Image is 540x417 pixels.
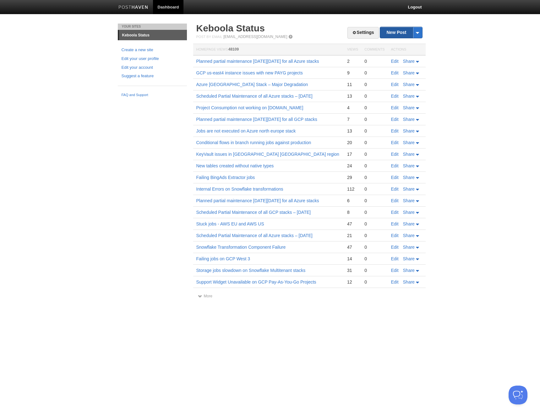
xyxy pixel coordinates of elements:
div: 0 [364,244,385,250]
a: Edit [391,198,399,203]
div: 0 [364,279,385,285]
th: Actions [388,44,426,56]
div: 0 [364,58,385,64]
span: Share [403,268,415,273]
a: Jobs are not executed on Azure north europe stack [196,128,296,133]
a: Scheduled Partial Maintenance of all GCP stacks – [DATE] [196,210,311,215]
div: 0 [364,256,385,262]
div: 7 [347,116,358,122]
div: 14 [347,256,358,262]
div: 31 [347,268,358,273]
span: Share [403,279,415,284]
div: 47 [347,221,358,227]
a: Edit [391,187,399,192]
a: Keboola Status [196,23,265,33]
a: Planned partial maintenance [DATE][DATE] for all GCP stacks [196,117,317,122]
div: 0 [364,70,385,76]
div: 6 [347,198,358,203]
div: 0 [364,151,385,157]
span: Share [403,70,415,75]
th: Views [344,44,361,56]
a: GCP us-east4 instance issues with new PAYG projects [196,70,303,75]
div: 0 [364,233,385,238]
a: Edit [391,82,399,87]
div: 17 [347,151,358,157]
span: Share [403,187,415,192]
th: Homepage Views [193,44,344,56]
th: Comments [361,44,388,56]
div: 29 [347,175,358,180]
div: 21 [347,233,358,238]
a: [EMAIL_ADDRESS][DOMAIN_NAME] [223,35,287,39]
span: Share [403,245,415,250]
a: Project Consumption not working on [DOMAIN_NAME] [196,105,303,110]
a: Edit [391,59,399,64]
div: 0 [364,116,385,122]
div: 0 [364,93,385,99]
a: FAQ and Support [122,92,183,98]
span: Share [403,221,415,226]
a: Edit [391,268,399,273]
div: 13 [347,128,358,134]
div: 11 [347,82,358,87]
a: Storage jobs slowdown on Snowflake Multitenant stacks [196,268,306,273]
span: Share [403,210,415,215]
a: Edit [391,128,399,133]
div: 0 [364,163,385,169]
div: 13 [347,93,358,99]
span: Share [403,82,415,87]
div: 2 [347,58,358,64]
span: Share [403,105,415,110]
a: Snowflake Transformation Component Failure [196,245,286,250]
div: 0 [364,198,385,203]
a: Planned partial maintenance [DATE][DATE] for all Azure stacks [196,198,319,203]
a: Stuck jobs - AWS EU and AWS US [196,221,264,226]
a: Failing BingAds Extractor jobs [196,175,255,180]
img: Posthaven-bar [118,5,148,10]
span: Share [403,198,415,203]
div: 9 [347,70,358,76]
div: 47 [347,244,358,250]
span: 48109 [228,47,239,51]
div: 4 [347,105,358,111]
a: Edit [391,221,399,226]
span: Post by Email [196,35,222,39]
a: Conditional flows in branch running jobs against production [196,140,311,145]
a: Edit your user profile [122,56,183,62]
a: Edit [391,245,399,250]
a: Edit [391,70,399,75]
a: Edit [391,175,399,180]
span: Share [403,233,415,238]
span: Share [403,140,415,145]
a: Edit [391,163,399,168]
div: 112 [347,186,358,192]
a: Create a new site [122,47,183,53]
a: Support Widget Unavailable on GCP Pay-As-You-Go Projects [196,279,316,284]
span: Share [403,94,415,99]
div: 20 [347,140,358,145]
div: 0 [364,221,385,227]
div: 8 [347,209,358,215]
a: Edit [391,105,399,110]
a: Edit [391,279,399,284]
div: 0 [364,186,385,192]
a: Internal Errors on Snowflake transformations [196,187,283,192]
div: 24 [347,163,358,169]
a: Scheduled Partial Maintenance of all Azure stacks – [DATE] [196,94,313,99]
a: Scheduled Partial Maintenance of all Azure stacks – [DATE] [196,233,313,238]
a: New Post [380,27,422,38]
div: 0 [364,82,385,87]
a: Keboola Status [119,30,187,40]
a: Edit [391,210,399,215]
span: Share [403,256,415,261]
li: Your Sites [118,24,187,30]
a: Edit [391,117,399,122]
span: Share [403,117,415,122]
a: Suggest a feature [122,73,183,79]
a: KeyVault issues in [GEOGRAPHIC_DATA] [GEOGRAPHIC_DATA] region [196,152,339,157]
div: 12 [347,279,358,285]
a: Edit [391,233,399,238]
div: 0 [364,268,385,273]
a: Edit [391,140,399,145]
div: 0 [364,209,385,215]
